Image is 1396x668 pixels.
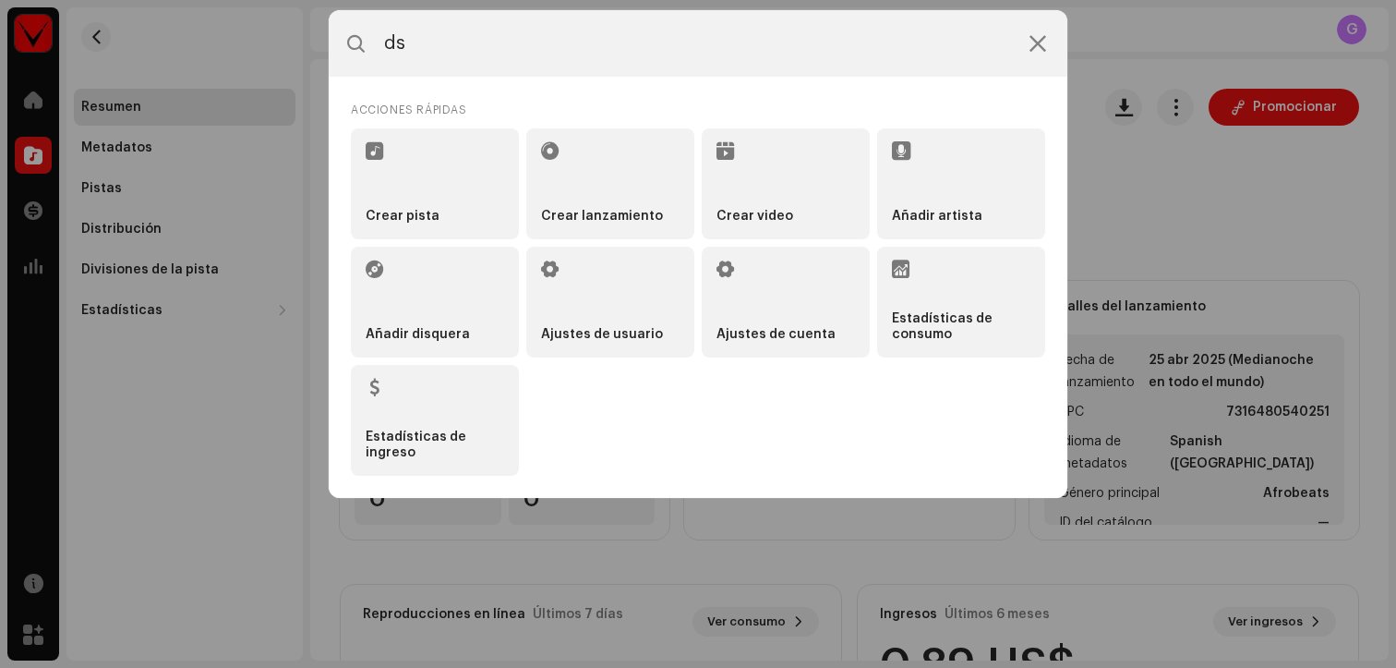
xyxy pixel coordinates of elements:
[351,99,1045,121] div: Acciones rápidas
[541,209,663,225] strong: Crear lanzamiento
[716,209,793,225] strong: Crear video
[541,327,663,343] strong: Ajustes de usuario
[366,209,439,225] strong: Crear pista
[329,10,1067,77] input: Buscar
[366,430,504,461] strong: Estadísticas de ingreso
[716,327,836,343] strong: Ajustes de cuenta
[892,311,1030,343] strong: Estadísticas de consumo
[366,327,470,343] strong: Añadir disquera
[892,209,982,225] strong: Añadir artista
